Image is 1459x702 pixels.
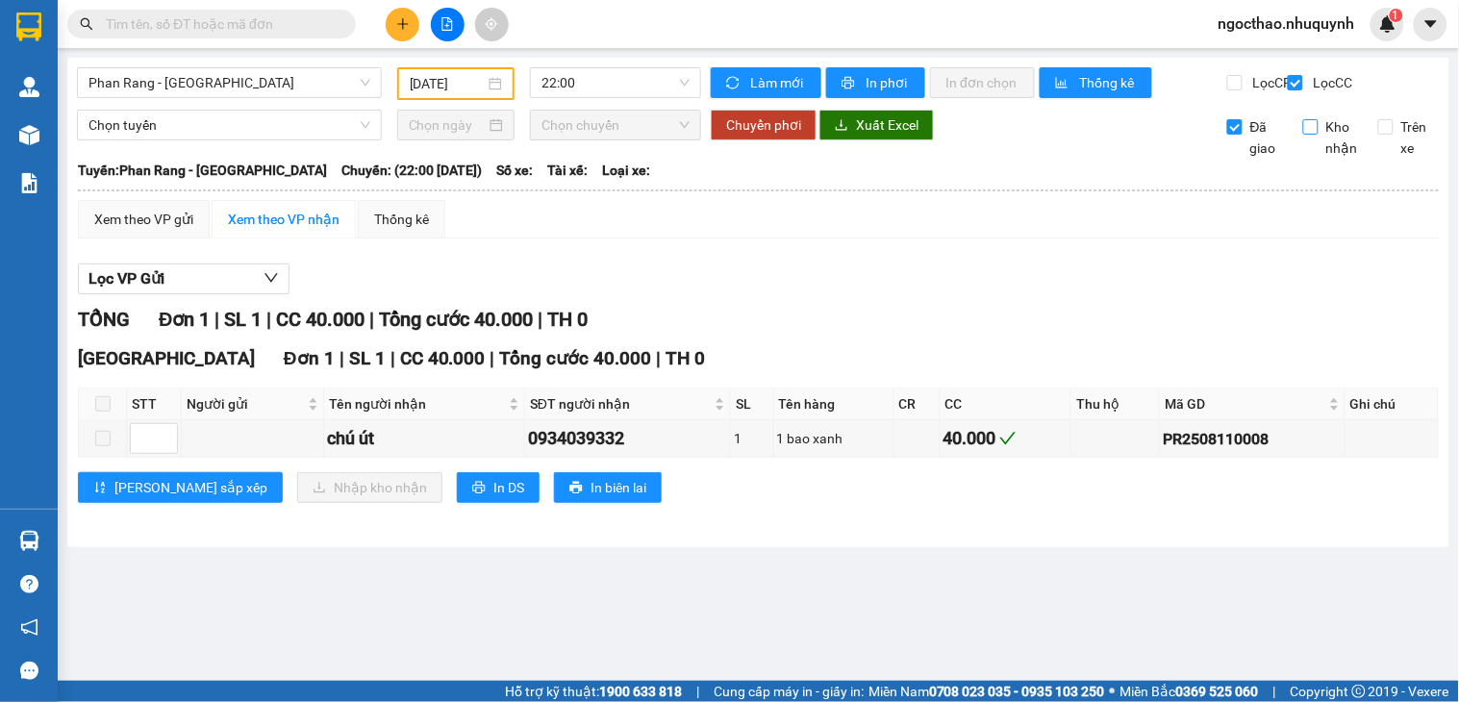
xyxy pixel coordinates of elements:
button: plus [386,8,419,41]
span: 22:00 [541,68,690,97]
span: | [538,308,542,331]
img: icon-new-feature [1379,15,1396,33]
span: SĐT người nhận [530,393,711,414]
span: [GEOGRAPHIC_DATA] [78,347,255,369]
span: ngocthao.nhuquynh [1203,12,1371,36]
span: SL 1 [349,347,386,369]
span: down [264,270,279,286]
button: aim [475,8,509,41]
div: 1 bao xanh [777,428,891,449]
span: Lọc VP Gửi [88,266,164,290]
span: copyright [1352,685,1366,698]
span: aim [485,17,498,31]
button: Lọc VP Gửi [78,263,289,294]
span: Chọn tuyến [88,111,370,139]
strong: 0708 023 035 - 0935 103 250 [929,684,1105,699]
th: Thu hộ [1071,389,1160,420]
div: Thống kê [374,209,429,230]
span: In biên lai [591,477,646,498]
span: ⚪️ [1110,688,1116,695]
span: In phơi [866,72,910,93]
div: 40.000 [943,425,1069,452]
button: printerIn phơi [826,67,925,98]
button: syncLàm mới [711,67,821,98]
img: logo-vxr [16,13,41,41]
span: notification [20,618,38,637]
button: bar-chartThống kê [1040,67,1152,98]
span: plus [396,17,410,31]
button: printerIn DS [457,472,540,503]
span: Miền Bắc [1120,681,1259,702]
sup: 1 [1390,9,1403,22]
span: Đơn 1 [159,308,210,331]
span: | [214,308,219,331]
span: Hỗ trợ kỹ thuật: [505,681,682,702]
span: Miền Nam [868,681,1105,702]
span: Chọn chuyến [541,111,690,139]
td: chú út [324,420,525,458]
span: caret-down [1422,15,1440,33]
img: warehouse-icon [19,531,39,551]
span: TỔNG [78,308,130,331]
button: caret-down [1414,8,1447,41]
b: Tuyến: Phan Rang - [GEOGRAPHIC_DATA] [78,163,327,178]
span: bar-chart [1055,76,1071,91]
img: warehouse-icon [19,77,39,97]
span: TH 0 [547,308,588,331]
span: | [657,347,662,369]
button: In đơn chọn [930,67,1035,98]
span: TH 0 [667,347,706,369]
span: SL 1 [224,308,262,331]
span: Lọc CR [1245,72,1295,93]
span: Thống kê [1079,72,1137,93]
span: Kho nhận [1319,116,1366,159]
span: | [491,347,495,369]
span: Tổng cước 40.000 [500,347,652,369]
span: | [340,347,344,369]
span: Mã GD [1165,393,1325,414]
th: SL [731,389,773,420]
span: check [999,430,1017,447]
span: CC 40.000 [400,347,486,369]
span: file-add [440,17,454,31]
strong: 0369 525 060 [1176,684,1259,699]
span: download [835,118,848,134]
span: message [20,662,38,680]
input: Chọn ngày [409,114,487,136]
span: | [390,347,395,369]
div: Xem theo VP gửi [94,209,193,230]
img: solution-icon [19,173,39,193]
span: CC 40.000 [276,308,365,331]
span: Đã giao [1243,116,1289,159]
span: [PERSON_NAME] sắp xếp [114,477,267,498]
th: Tên hàng [774,389,894,420]
button: Chuyển phơi [711,110,817,140]
span: sort-ascending [93,481,107,496]
span: Phan Rang - Sài Gòn [88,68,370,97]
input: Tìm tên, số ĐT hoặc mã đơn [106,13,333,35]
div: chú út [327,425,521,452]
div: 1 [734,428,769,449]
span: Xuất Excel [856,114,918,136]
span: printer [569,481,583,496]
td: PR2508110008 [1160,420,1346,458]
span: search [80,17,93,31]
div: PR2508110008 [1163,427,1342,451]
span: | [1273,681,1276,702]
button: downloadXuất Excel [819,110,934,140]
button: downloadNhập kho nhận [297,472,442,503]
span: | [369,308,374,331]
span: | [266,308,271,331]
button: file-add [431,8,465,41]
input: 11/08/2025 [410,73,486,94]
div: 0934039332 [528,425,727,452]
span: Số xe: [496,160,533,181]
th: CC [941,389,1072,420]
div: Xem theo VP nhận [228,209,340,230]
span: Tài xế: [547,160,588,181]
span: Tổng cước 40.000 [379,308,533,331]
span: printer [472,481,486,496]
img: warehouse-icon [19,125,39,145]
span: Người gửi [187,393,304,414]
span: Đơn 1 [284,347,335,369]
